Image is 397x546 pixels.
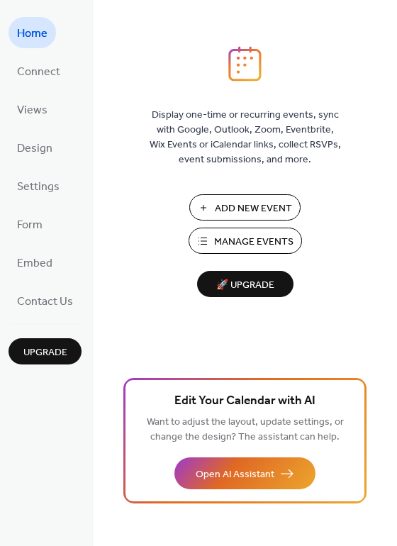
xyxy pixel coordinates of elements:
span: Display one-time or recurring events, sync with Google, Outlook, Zoom, Eventbrite, Wix Events or ... [150,108,341,167]
button: Add New Event [189,194,301,221]
button: Open AI Assistant [174,457,315,489]
span: Design [17,138,52,160]
span: Contact Us [17,291,73,313]
a: Contact Us [9,285,82,316]
span: Settings [17,176,60,199]
span: Views [17,99,47,122]
a: Embed [9,247,61,278]
a: Form [9,208,51,240]
span: Manage Events [214,235,293,250]
span: Want to adjust the layout, update settings, or change the design? The assistant can help. [147,413,344,447]
span: Connect [17,61,60,84]
a: Connect [9,55,69,87]
a: Settings [9,170,68,201]
button: Upgrade [9,338,82,364]
span: 🚀 Upgrade [206,276,285,295]
img: logo_icon.svg [228,46,261,82]
span: Open AI Assistant [196,467,274,482]
span: Home [17,23,47,45]
button: 🚀 Upgrade [197,271,293,297]
span: Upgrade [23,345,67,360]
span: Add New Event [215,201,292,216]
a: Design [9,132,61,163]
span: Embed [17,252,52,275]
span: Edit Your Calendar with AI [174,391,315,411]
span: Form [17,214,43,237]
button: Manage Events [189,228,302,254]
a: Views [9,94,56,125]
a: Home [9,17,56,48]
